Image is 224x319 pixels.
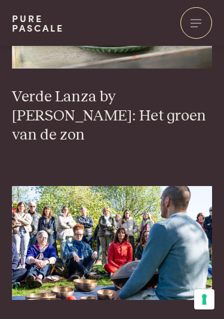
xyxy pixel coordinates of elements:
[12,14,64,33] a: PurePascale
[12,88,212,145] h3: Verde Lanza by [PERSON_NAME]: Het groen van de zon
[194,289,214,309] button: Uw voorkeuren voor toestemming voor trackingtechnologieën
[12,186,212,300] img: 250421-lannoo-pascale-naessens_0012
